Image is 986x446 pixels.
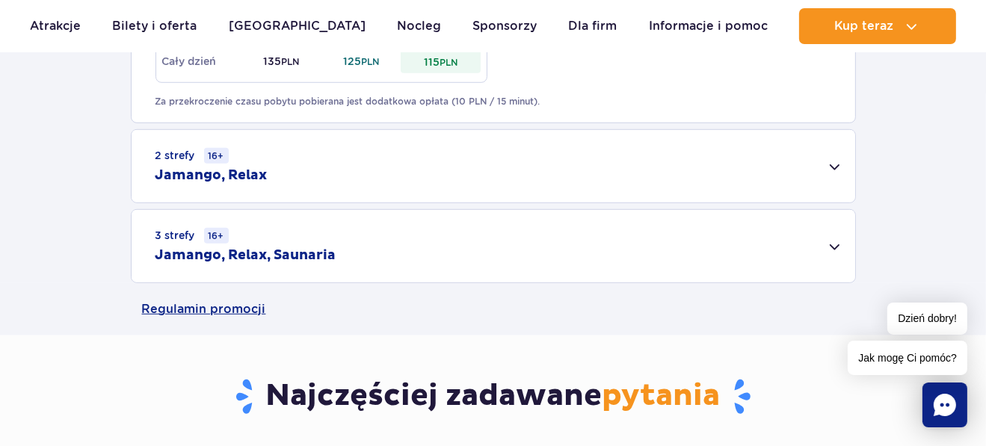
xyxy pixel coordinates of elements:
td: 115 [401,49,481,73]
span: Kup teraz [834,19,893,33]
span: pytania [603,377,721,415]
button: Kup teraz [799,8,956,44]
td: 125 [321,49,401,73]
h2: Jamango, Relax, Saunaria [155,247,336,264]
small: 3 strefy [155,228,229,244]
small: 16+ [204,148,229,164]
a: Dla firm [568,8,617,44]
h3: Najczęściej zadawane [142,377,845,416]
td: 135 [241,49,321,73]
h2: Jamango, Relax [155,167,268,185]
small: 2 strefy [155,148,229,164]
a: Sponsorzy [472,8,537,44]
a: Regulamin promocji [142,283,845,335]
a: Bilety i oferta [112,8,197,44]
small: PLN [440,57,457,68]
a: Nocleg [397,8,441,44]
small: 16+ [204,228,229,244]
a: [GEOGRAPHIC_DATA] [229,8,366,44]
p: Za przekroczenie czasu pobytu pobierana jest dodatkowa opłata (10 PLN / 15 minut). [155,95,831,108]
a: Atrakcje [30,8,81,44]
span: Dzień dobry! [887,303,967,335]
td: Cały dzień [162,49,242,73]
small: PLN [361,56,379,67]
span: Jak mogę Ci pomóc? [848,341,967,375]
small: PLN [281,56,299,67]
div: Chat [922,382,967,427]
a: Informacje i pomoc [649,8,768,44]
